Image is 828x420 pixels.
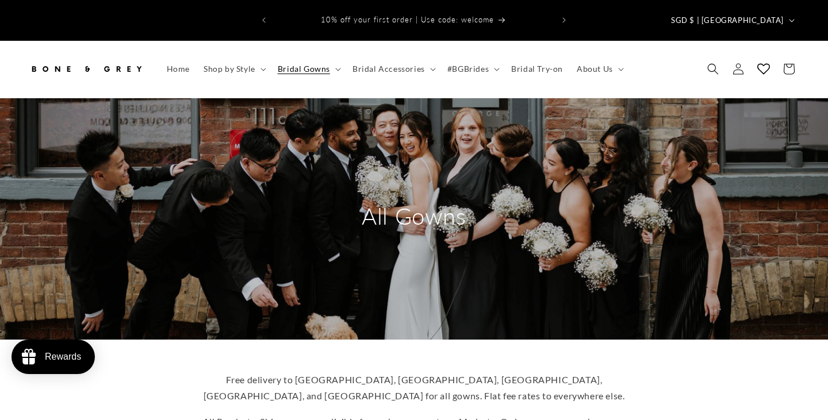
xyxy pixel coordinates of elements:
summary: Bridal Accessories [346,57,440,81]
summary: Shop by Style [197,57,271,81]
h2: All Gowns [305,201,523,231]
span: Shop by Style [204,64,255,74]
summary: #BGBrides [440,57,504,81]
img: Bone and Grey Bridal [29,56,144,82]
span: Home [167,64,190,74]
p: Free delivery to [GEOGRAPHIC_DATA], [GEOGRAPHIC_DATA], [GEOGRAPHIC_DATA], [GEOGRAPHIC_DATA], and ... [190,372,638,405]
div: Rewards [45,352,81,362]
a: Home [160,57,197,81]
span: 10% off your first order | Use code: welcome [321,15,494,24]
span: Bridal Gowns [278,64,330,74]
a: Bridal Try-on [504,57,570,81]
span: #BGBrides [447,64,489,74]
button: SGD $ | [GEOGRAPHIC_DATA] [664,9,799,31]
summary: Search [700,56,726,82]
summary: Bridal Gowns [271,57,346,81]
a: Bone and Grey Bridal [25,52,148,86]
summary: About Us [570,57,628,81]
button: Next announcement [551,9,577,31]
button: Previous announcement [251,9,277,31]
span: About Us [577,64,613,74]
span: Bridal Accessories [352,64,425,74]
span: Bridal Try-on [511,64,563,74]
span: SGD $ | [GEOGRAPHIC_DATA] [671,15,784,26]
